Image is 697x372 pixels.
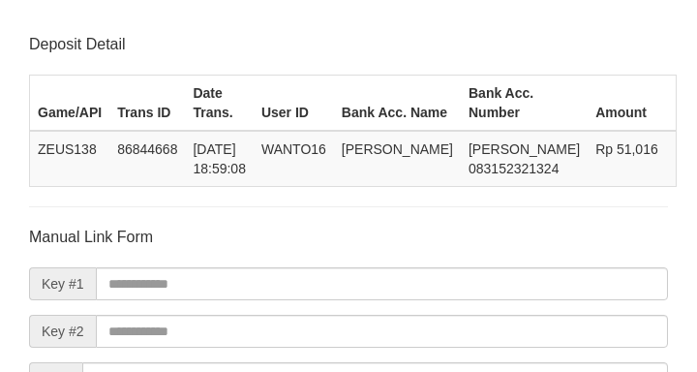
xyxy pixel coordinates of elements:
[254,75,334,131] th: User ID
[29,267,96,300] span: Key #1
[109,131,185,187] td: 86844668
[595,141,658,157] span: Rp 51,016
[334,75,461,131] th: Bank Acc. Name
[30,75,110,131] th: Game/API
[30,131,110,187] td: ZEUS138
[588,75,676,131] th: Amount
[185,75,254,131] th: Date Trans.
[469,161,559,176] span: Copy 083152321324 to clipboard
[342,141,453,157] span: [PERSON_NAME]
[29,34,668,55] p: Deposit Detail
[461,75,588,131] th: Bank Acc. Number
[469,141,580,157] span: [PERSON_NAME]
[193,141,246,176] span: [DATE] 18:59:08
[29,315,96,348] span: Key #2
[29,227,668,248] p: Manual Link Form
[261,141,326,157] span: WANTO16
[109,75,185,131] th: Trans ID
